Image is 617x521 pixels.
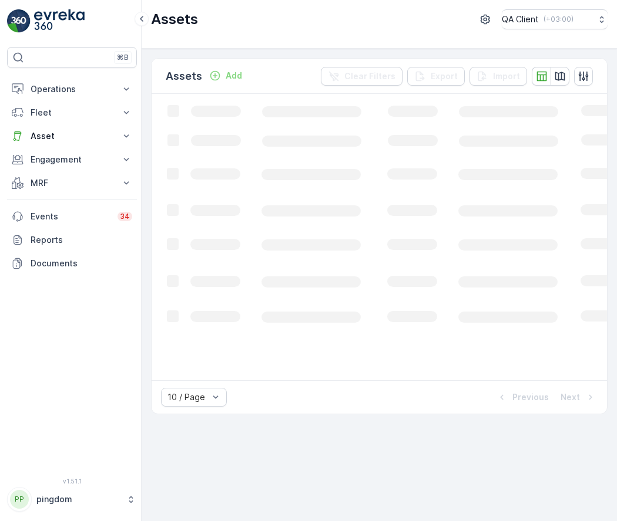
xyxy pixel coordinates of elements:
[34,9,85,33] img: logo_light-DOdMpM7g.png
[31,258,132,269] p: Documents
[31,107,113,119] p: Fleet
[7,148,137,171] button: Engagement
[204,69,247,83] button: Add
[321,67,403,86] button: Clear Filters
[7,252,137,275] a: Documents
[7,124,137,148] button: Asset
[344,70,395,82] p: Clear Filters
[31,83,113,95] p: Operations
[166,68,202,84] p: Assets
[561,391,580,403] p: Next
[7,9,31,33] img: logo
[36,493,120,505] p: pingdom
[431,70,458,82] p: Export
[117,53,129,62] p: ⌘B
[7,205,137,228] a: Events34
[31,234,132,246] p: Reports
[31,177,113,189] p: MRF
[7,487,137,512] button: PPpingdom
[31,211,110,222] p: Events
[31,154,113,165] p: Engagement
[10,490,29,509] div: PP
[502,9,608,29] button: QA Client(+03:00)
[559,390,598,404] button: Next
[470,67,527,86] button: Import
[7,478,137,485] span: v 1.51.1
[31,130,113,142] p: Asset
[226,70,242,82] p: Add
[493,70,520,82] p: Import
[7,101,137,124] button: Fleet
[512,391,549,403] p: Previous
[7,171,137,195] button: MRF
[407,67,465,86] button: Export
[495,390,550,404] button: Previous
[544,15,574,24] p: ( +03:00 )
[7,228,137,252] a: Reports
[151,10,198,29] p: Assets
[7,77,137,101] button: Operations
[120,212,130,221] p: 34
[502,13,539,25] p: QA Client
